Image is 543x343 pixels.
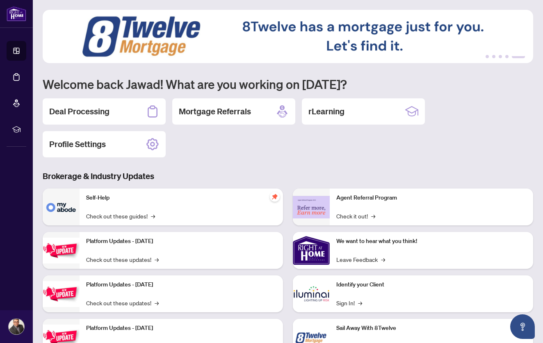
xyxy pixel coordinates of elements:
h2: Deal Processing [49,106,110,117]
p: Self-Help [86,193,276,202]
p: Agent Referral Program [336,193,527,202]
button: 2 [492,55,495,58]
p: Platform Updates - [DATE] [86,280,276,289]
h2: Mortgage Referrals [179,106,251,117]
p: Platform Updates - [DATE] [86,237,276,246]
a: Check it out!→ [336,211,375,220]
a: Sign In!→ [336,298,362,307]
span: → [155,255,159,264]
button: 4 [505,55,509,58]
h1: Welcome back Jawad! What are you working on [DATE]? [43,76,533,92]
img: Platform Updates - July 21, 2025 [43,238,80,263]
span: pushpin [270,192,280,202]
img: Platform Updates - July 8, 2025 [43,281,80,307]
span: → [371,211,375,220]
a: Check out these updates!→ [86,298,159,307]
span: → [381,255,385,264]
a: Check out these updates!→ [86,255,159,264]
button: 5 [512,55,525,58]
button: 3 [499,55,502,58]
span: → [155,298,159,307]
p: Identify your Client [336,280,527,289]
h2: rLearning [308,106,345,117]
img: Identify your Client [293,275,330,312]
img: Self-Help [43,189,80,225]
img: We want to hear what you think! [293,232,330,269]
img: logo [7,6,26,21]
button: 1 [486,55,489,58]
a: Check out these guides!→ [86,211,155,220]
button: Open asap [510,314,535,339]
span: → [151,211,155,220]
a: Leave Feedback→ [336,255,385,264]
p: Sail Away With 8Twelve [336,324,527,333]
span: → [358,298,362,307]
h2: Profile Settings [49,139,106,150]
h3: Brokerage & Industry Updates [43,170,533,182]
p: We want to hear what you think! [336,237,527,246]
p: Platform Updates - [DATE] [86,324,276,333]
img: Slide 4 [43,10,533,63]
img: Agent Referral Program [293,196,330,218]
img: Profile Icon [9,319,24,334]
